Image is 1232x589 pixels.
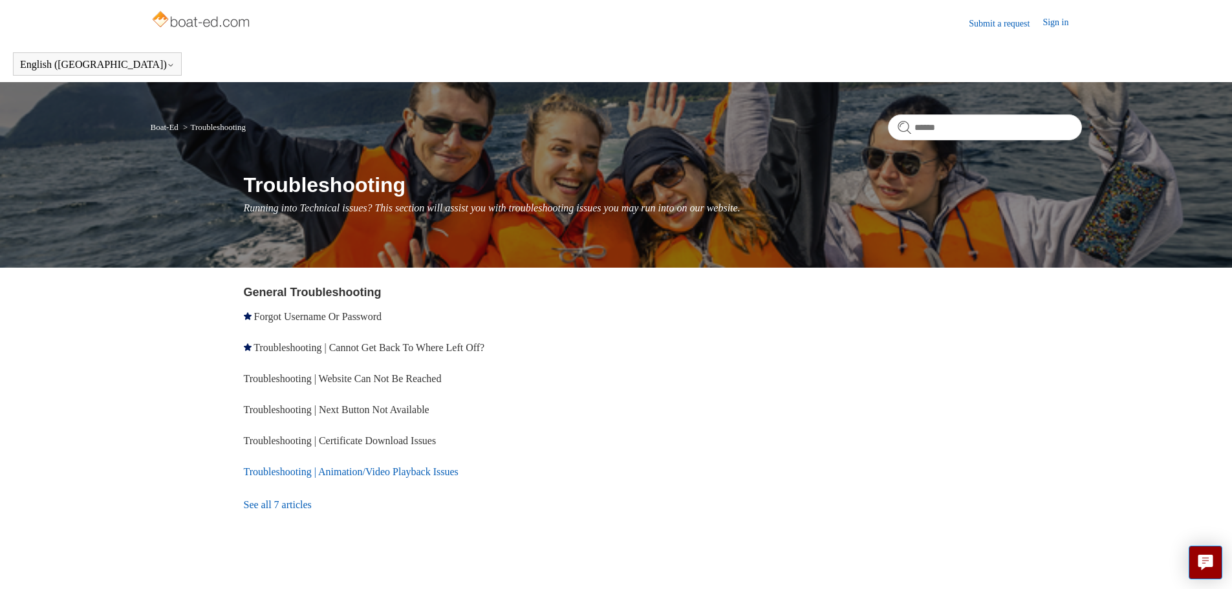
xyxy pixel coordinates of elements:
[1043,16,1081,31] a: Sign in
[244,435,437,446] a: Troubleshooting | Certificate Download Issues
[20,59,175,70] button: English ([GEOGRAPHIC_DATA])
[151,8,254,34] img: Boat-Ed Help Center home page
[244,487,621,522] a: See all 7 articles
[244,373,442,384] a: Troubleshooting | Website Can Not Be Reached
[969,17,1043,30] a: Submit a request
[244,200,1082,216] p: Running into Technical issues? This section will assist you with troubleshooting issues you may r...
[151,122,181,132] li: Boat-Ed
[244,343,252,351] svg: Promoted article
[254,342,484,353] a: Troubleshooting | Cannot Get Back To Where Left Off?
[244,404,429,415] a: Troubleshooting | Next Button Not Available
[180,122,246,132] li: Troubleshooting
[254,311,382,322] a: Forgot Username Or Password
[244,312,252,320] svg: Promoted article
[244,286,382,299] a: General Troubleshooting
[151,122,178,132] a: Boat-Ed
[1189,546,1222,579] button: Live chat
[888,114,1082,140] input: Search
[244,169,1082,200] h1: Troubleshooting
[244,466,459,477] a: Troubleshooting | Animation/Video Playback Issues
